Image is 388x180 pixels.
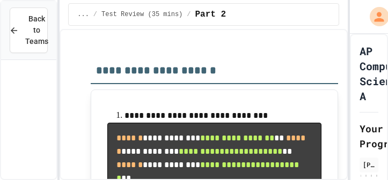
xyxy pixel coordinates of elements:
[10,7,48,53] button: Back to Teams
[25,13,48,47] span: Back to Teams
[93,10,97,19] span: /
[187,10,191,19] span: /
[101,10,182,19] span: Test Review (35 mins)
[343,137,377,169] iframe: chat widget
[195,8,226,21] span: Part 2
[360,121,379,151] h2: Your Progress
[77,10,89,19] span: ...
[299,91,377,136] iframe: chat widget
